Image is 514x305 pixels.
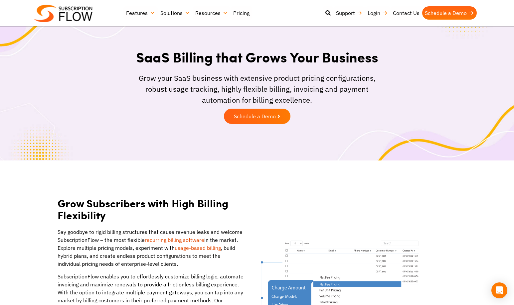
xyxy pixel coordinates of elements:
[193,6,231,20] a: Resources
[231,6,252,20] a: Pricing
[333,6,365,20] a: Support
[491,282,507,298] div: Open Intercom Messenger
[130,48,384,66] h1: SaaS Billing that Grows Your Business
[158,6,193,20] a: Solutions
[365,6,390,20] a: Login
[34,5,92,22] img: Subscriptionflow
[123,6,158,20] a: Features
[130,72,384,105] div: Grow your SaaS business with extensive product pricing configurations, robust usage tracking, hig...
[422,6,477,20] a: Schedule a Demo
[175,245,221,251] a: usage-based billing
[234,114,276,119] span: Schedule a Demo
[224,109,290,124] a: Schedule a Demo
[58,197,244,222] h2: Grow Subscribers with High Billing Flexibility
[390,6,422,20] a: Contact Us
[145,237,204,243] a: recurring billing software
[58,228,244,268] p: Say goodbye to rigid billing structures that cause revenue leaks and welcome SubscriptionFlow – t...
